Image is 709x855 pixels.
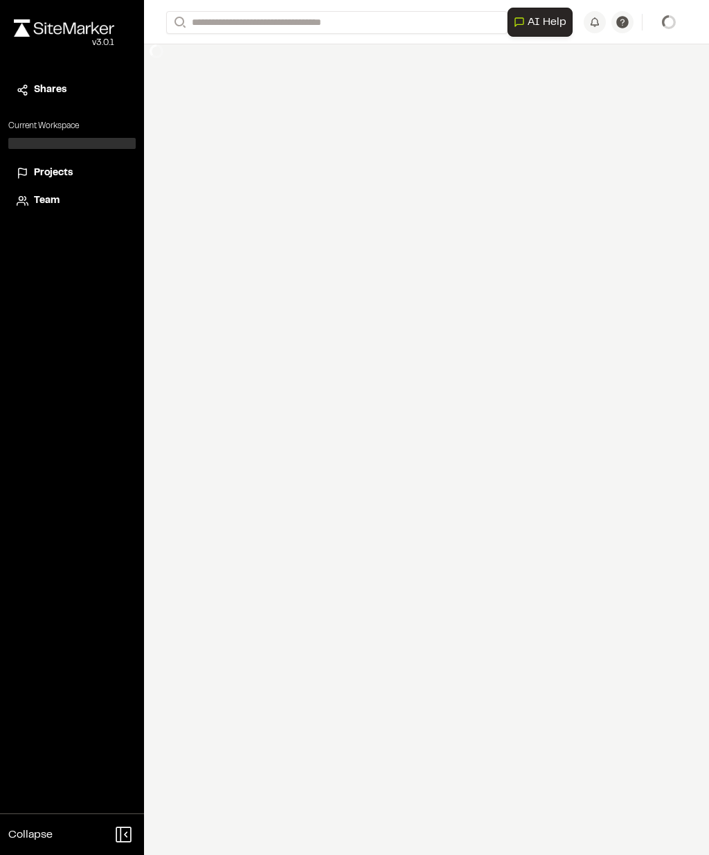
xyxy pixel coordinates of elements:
button: Search [166,11,191,34]
div: Oh geez...please don't... [14,37,114,49]
span: AI Help [528,14,566,30]
span: Projects [34,166,73,181]
a: Team [17,193,127,209]
img: rebrand.png [14,19,114,37]
span: Shares [34,82,66,98]
button: Open AI Assistant [508,8,573,37]
span: Team [34,193,60,209]
p: Current Workspace [8,120,136,132]
div: Open AI Assistant [508,8,578,37]
span: Collapse [8,827,53,843]
a: Shares [17,82,127,98]
a: Projects [17,166,127,181]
